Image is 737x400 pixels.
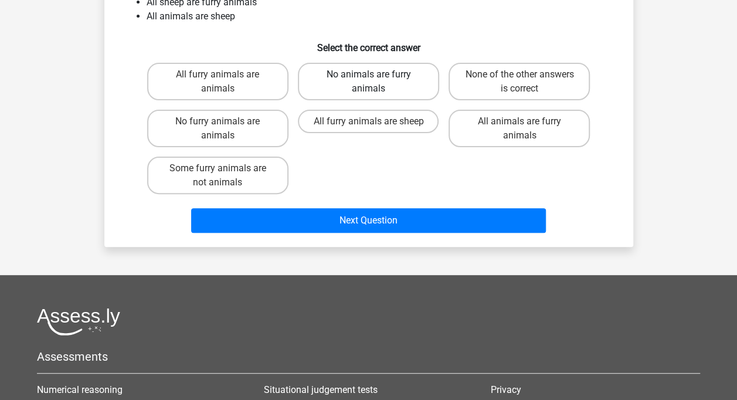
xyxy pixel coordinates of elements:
label: No animals are furry animals [298,63,439,100]
label: Some furry animals are not animals [147,157,288,194]
label: All furry animals are animals [147,63,288,100]
li: All animals are sheep [147,9,614,23]
label: No furry animals are animals [147,110,288,147]
h5: Assessments [37,350,700,364]
button: Next Question [191,208,546,233]
label: All animals are furry animals [449,110,590,147]
label: All furry animals are sheep [298,110,439,133]
a: Privacy [491,384,521,395]
a: Numerical reasoning [37,384,123,395]
img: Assessly logo [37,308,120,335]
label: None of the other answers is correct [449,63,590,100]
a: Situational judgement tests [264,384,378,395]
h6: Select the correct answer [123,33,614,53]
